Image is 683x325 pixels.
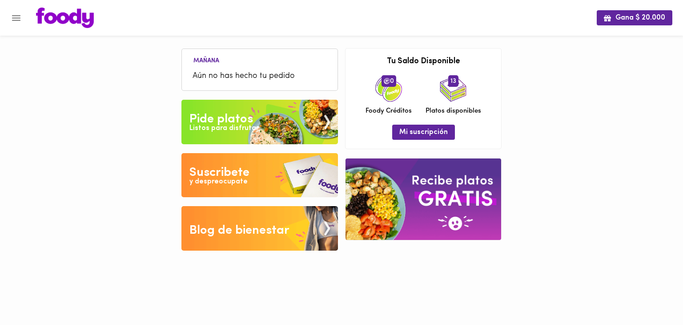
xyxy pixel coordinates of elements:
span: 0 [382,75,396,87]
span: Foody Créditos [366,106,412,116]
iframe: Messagebird Livechat Widget [631,273,674,316]
img: logo.png [36,8,94,28]
img: referral-banner.png [346,158,501,240]
div: Suscribete [189,164,249,182]
img: credits-package.png [375,75,402,102]
h3: Tu Saldo Disponible [352,57,494,66]
div: y despreocupate [189,177,248,187]
span: 13 [448,75,458,87]
img: Pide un Platos [181,100,338,144]
span: Aún no has hecho tu pedido [193,70,327,82]
div: Pide platos [189,110,253,128]
img: icon_dishes.png [440,75,466,102]
button: Mi suscripción [392,125,455,139]
img: Disfruta bajar de peso [181,153,338,198]
img: Blog de bienestar [181,206,338,251]
span: Platos disponibles [426,106,481,116]
div: Blog de bienestar [189,222,289,240]
button: Gana $ 20.000 [597,10,672,25]
span: Mi suscripción [399,128,448,137]
button: Menu [5,7,27,29]
span: Gana $ 20.000 [604,14,665,22]
div: Listos para disfrutar [189,123,259,134]
img: foody-creditos.png [384,78,390,84]
li: Mañana [186,56,226,64]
